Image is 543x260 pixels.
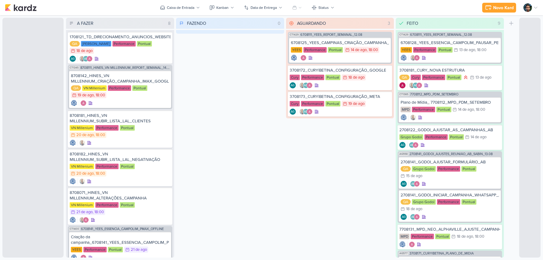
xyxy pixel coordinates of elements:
[413,47,436,53] div: Performance
[80,100,86,106] img: Alessandra Gomes
[401,114,407,121] div: Criador(a): Caroline Traven De Andrade
[290,94,391,99] div: 3708173_CURY|BETINA_CONFIGURAÇÃO_META
[79,140,85,146] img: Iara Santos
[298,109,313,115] div: Colaboradores: Iara Santos, Aline Gimenez Graciano, Alessandra Gomes
[414,181,420,187] img: Alessandra Gomes
[401,166,411,172] div: QA
[475,48,486,52] div: , 18:00
[401,214,407,220] div: Aline Gimenez Graciano
[70,56,76,62] div: Aline Gimenez Graciano
[71,58,75,61] p: AG
[348,102,365,106] div: 19 de ago
[461,166,476,172] div: Pontual
[86,56,93,62] img: Alessandra Gomes
[79,217,85,223] img: Iara Santos
[401,47,412,53] div: YEES
[413,142,419,148] img: Alessandra Gomes
[299,55,306,61] div: Colaboradores: Alessandra Gomes
[120,202,135,208] div: Pontual
[299,109,305,115] img: Iara Santos
[71,247,82,252] div: YEES
[70,41,80,46] div: QA
[71,73,169,84] div: 8708142_HINES_VN MILLENNIUM_CRIAÇÃO_CAMPANHA_IMAX_GOOGLE_ADS
[70,202,94,208] div: VN Millenium
[409,152,493,156] span: 2708141_GODOI_AJUSTES_REUNIÃO_AB_SABIN_13.08
[401,159,499,165] div: 2708141_GODOI_AJUSTAR_FORMULÁRIO_AB
[406,207,422,211] div: 18 de ago
[401,55,407,61] img: Caroline Traven De Andrade
[401,100,499,105] div: Plano de Mídia_ 7708112_MPD_PDM_SETEMBRO
[410,55,416,61] img: Iara Santos
[401,107,411,112] div: MPD
[94,133,105,137] div: , 18:00
[424,134,448,140] div: Performance
[435,234,450,239] div: Pontual
[399,82,405,88] div: Criador(a): Alessandra Gomes
[409,241,415,247] img: Alessandra Gomes
[409,181,420,187] div: Colaboradores: Aline Gimenez Graciano, Alessandra Gomes
[290,75,300,80] div: Cury
[131,248,147,252] div: 21 de ago
[399,134,423,140] div: Grupo Godoi
[473,235,484,239] div: , 18:00
[414,214,420,220] img: Alessandra Gomes
[399,241,405,247] div: Criador(a): Caroline Traven De Andrade
[399,82,405,88] img: Alessandra Gomes
[83,217,89,223] img: Alessandra Gomes
[291,55,297,61] img: Caroline Traven De Andrade
[303,109,309,115] div: Aline Gimenez Graciano
[414,84,418,87] p: AG
[325,101,340,106] div: Pontual
[306,82,313,88] img: Alessandra Gomes
[108,85,131,91] div: Performance
[402,183,406,186] p: AG
[70,164,94,169] div: VN Millenium
[410,214,416,220] div: Aline Gimenez Graciano
[291,47,302,53] div: YEES
[290,101,300,106] div: Cury
[120,164,135,169] div: Pontual
[94,93,105,97] div: , 18:00
[411,234,434,239] div: Performance
[71,100,77,106] img: Caroline Traven De Andrade
[304,84,308,87] p: AG
[446,75,461,80] div: Pontual
[399,152,408,156] span: AG558
[80,66,171,69] span: 8708111_HINES_VN MILLENNIUM_REPORT_SEMANAL_14.08
[291,110,295,113] p: AG
[410,93,458,96] span: 7708112_MPD_PDM_SETEMBRO
[449,134,464,140] div: Pontual
[290,68,391,73] div: 3708172_CURY|BETINA_CONFIGURAÇÃO_GOOGLE
[399,142,405,148] div: Criador(a): Aline Gimenez Graciano
[401,214,407,220] div: Criador(a): Aline Gimenez Graciano
[306,109,313,115] img: Alessandra Gomes
[399,68,500,73] div: 3708181_CURY_NOVA ESTRUTURA
[79,178,85,184] img: Iara Santos
[401,199,411,205] div: QA
[401,40,499,46] div: 6708128_YEES_ESSENCIA_CAMPOLIM_PAUSAR_PEÇA_FACHADA
[413,82,419,88] div: Aline Gimenez Graciano
[76,133,94,137] div: 20 de ago
[401,192,499,198] div: 2708141_GODOI_INICIAR_CAMPANHA_WHATSAPP_AB
[422,75,445,80] div: Performance
[399,142,405,148] div: Aline Gimenez Graciano
[399,127,500,133] div: 2708122_GODOI_AJUSTAR_AS_CAMPANHAS_AB
[78,140,85,146] div: Colaboradores: Iara Santos
[83,247,107,252] div: Performance
[410,114,416,121] img: Iara Santos
[402,216,406,219] p: AG
[410,33,472,36] span: 6708111_YEES_REPORT_SEMANAL_12.08
[70,34,171,40] div: 1708121_TD_DIRECIONAMENTO_ANUNCIOS_WEBSITE
[459,48,475,52] div: 13 de ago
[291,40,389,46] div: 6708125_YEES_CAMPINAS_CRIAÇÃO_CAMPANHA_IAMAX_GOOGLE_ADS
[457,235,473,239] div: 18 de ago
[71,234,169,245] div: Criação da campanha_6708141_YEES_ESSENCIA_CAMPOLIM_PMAX_OFFLINE
[78,93,94,97] div: 19 de ago
[458,108,474,112] div: 14 de ago
[411,216,415,219] p: AG
[291,55,297,61] div: Criador(a): Caroline Traven De Andrade
[495,20,503,27] div: 9
[81,227,164,231] span: 6708141_YEES_ESSENCIA_CAMPOLIM_PMAX_OFFLINE
[471,135,486,139] div: 14 de ago
[76,210,93,214] div: 21 de ago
